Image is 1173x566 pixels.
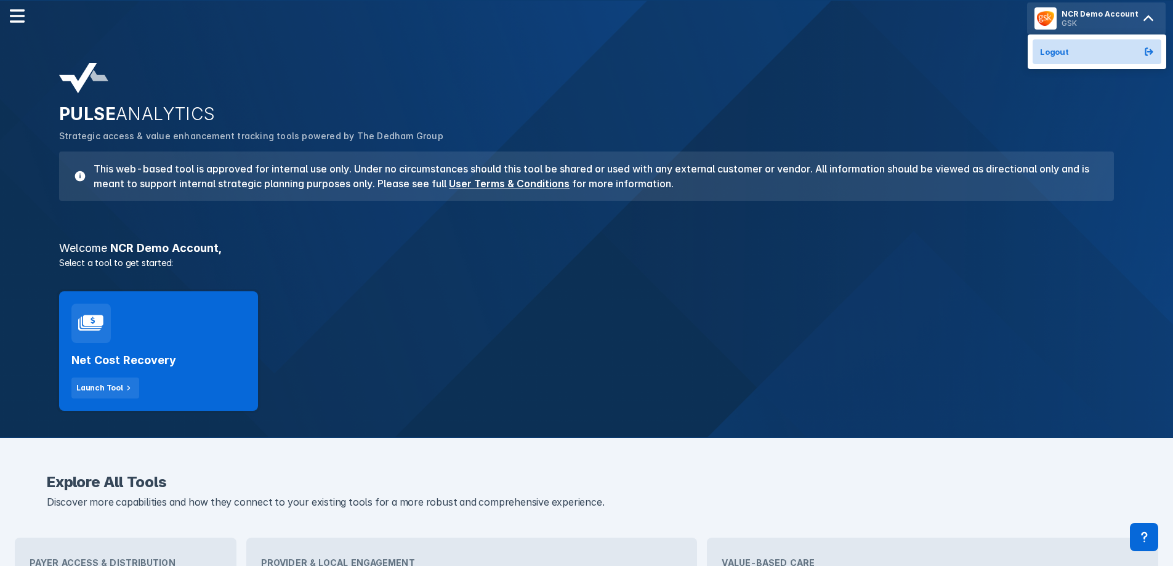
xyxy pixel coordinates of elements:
[59,129,1114,143] p: Strategic access & value enhancement tracking tools powered by The Dedham Group
[76,382,123,394] div: Launch Tool
[59,291,258,411] a: Net Cost RecoveryLaunch Tool
[1062,18,1139,28] div: GSK
[1033,39,1161,64] button: Logout
[116,103,216,124] span: ANALYTICS
[1062,9,1139,18] div: NCR Demo Account
[10,9,25,23] img: menu--horizontal.svg
[71,353,176,368] h2: Net Cost Recovery
[59,241,107,254] span: Welcome
[59,103,1114,124] h2: PULSE
[1037,10,1054,27] img: menu button
[59,63,108,94] img: pulse-analytics-logo
[47,475,1126,490] h2: Explore All Tools
[1040,47,1069,57] span: Logout
[71,378,139,398] button: Launch Tool
[1130,523,1158,551] div: Contact Support
[86,161,1099,191] h3: This web-based tool is approved for internal use only. Under no circumstances should this tool be...
[449,177,570,190] a: User Terms & Conditions
[52,256,1121,269] p: Select a tool to get started:
[47,495,1126,511] p: Discover more capabilities and how they connect to your existing tools for a more robust and comp...
[52,243,1121,254] h3: NCR Demo Account ,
